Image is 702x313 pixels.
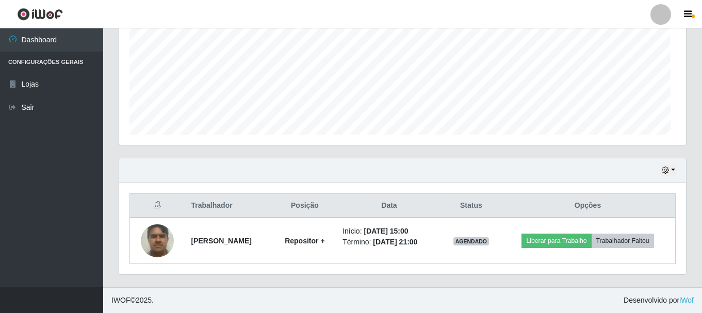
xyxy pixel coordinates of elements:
[500,194,675,218] th: Opções
[679,296,694,304] a: iWof
[185,194,273,218] th: Trabalhador
[342,237,436,248] li: Término:
[111,295,154,306] span: © 2025 .
[273,194,337,218] th: Posição
[111,296,130,304] span: IWOF
[453,237,489,245] span: AGENDADO
[141,219,174,262] img: 1752587880902.jpeg
[17,8,63,21] img: CoreUI Logo
[624,295,694,306] span: Desenvolvido por
[521,234,591,248] button: Liberar para Trabalho
[592,234,654,248] button: Trabalhador Faltou
[342,226,436,237] li: Início:
[442,194,500,218] th: Status
[373,238,417,246] time: [DATE] 21:00
[191,237,252,245] strong: [PERSON_NAME]
[336,194,442,218] th: Data
[364,227,408,235] time: [DATE] 15:00
[285,237,324,245] strong: Repositor +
